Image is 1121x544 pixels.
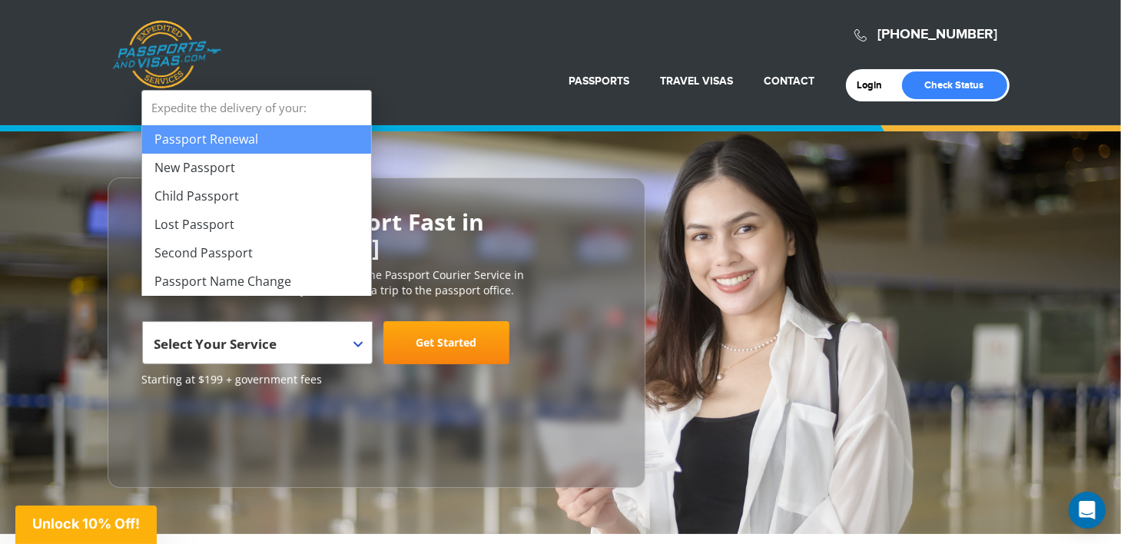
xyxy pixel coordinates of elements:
a: Passports & [DOMAIN_NAME] [112,20,221,89]
p: [DOMAIN_NAME] is the #1 most trusted online Passport Courier Service in [GEOGRAPHIC_DATA]. We sav... [142,267,611,298]
li: Passport Name Change [142,267,371,296]
div: Unlock 10% Off! [15,506,157,544]
span: Select Your Service [154,327,357,370]
li: Passport Renewal [142,125,371,154]
a: Contact [764,75,815,88]
a: [PHONE_NUMBER] [878,26,998,43]
li: Expedite the delivery of your: [142,91,371,296]
span: Select Your Service [154,335,277,353]
a: Check Status [902,71,1007,99]
li: Lost Passport [142,211,371,239]
iframe: Customer reviews powered by Trustpilot [142,395,257,472]
li: Second Passport [142,239,371,267]
li: Child Passport [142,182,371,211]
span: Starting at $199 + government fees [142,372,611,387]
span: Unlock 10% Off! [32,516,140,532]
a: Passports [569,75,630,88]
li: New Passport [142,154,371,182]
a: Login [857,79,894,91]
a: Get Started [383,321,509,364]
span: Select Your Service [142,321,373,364]
div: Open Intercom Messenger [1069,492,1106,529]
strong: Expedite the delivery of your: [142,91,371,125]
h2: Get Your U.S. Passport Fast in [GEOGRAPHIC_DATA] [142,209,611,260]
a: Travel Visas [661,75,734,88]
